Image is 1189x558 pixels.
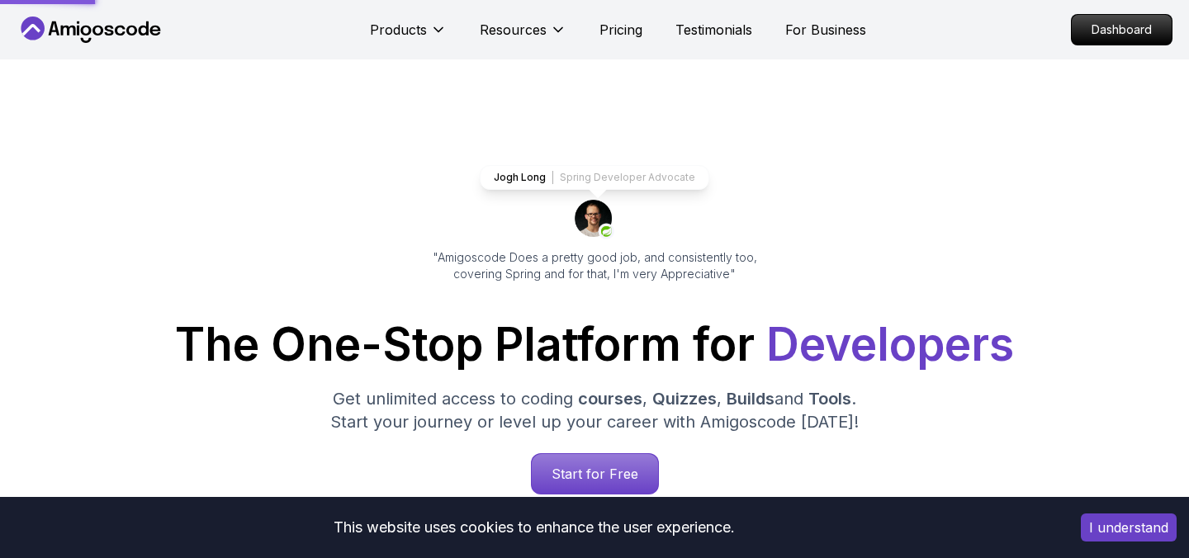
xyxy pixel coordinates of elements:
a: Testimonials [675,20,752,40]
a: Dashboard [1071,14,1172,45]
p: Dashboard [1072,15,1172,45]
img: josh long [575,200,614,239]
span: Builds [727,389,775,409]
a: Start for Free [531,453,659,494]
p: Spring Developer Advocate [560,171,695,184]
p: Products [370,20,427,40]
button: Products [370,20,447,53]
button: Accept cookies [1081,513,1177,541]
span: Developers [766,317,1014,371]
div: This website uses cookies to enhance the user experience. [12,509,1056,546]
span: Tools [808,389,851,409]
p: Start for Free [532,454,658,494]
h1: The One-Stop Platform for [30,322,1159,367]
p: Resources [480,20,547,40]
span: courses [578,389,642,409]
span: Quizzes [652,389,717,409]
p: "Amigoscode Does a pretty good job, and consistently too, covering Spring and for that, I'm very ... [410,249,779,282]
a: For Business [785,20,866,40]
p: Get unlimited access to coding , , and . Start your journey or level up your career with Amigosco... [317,387,872,433]
a: Pricing [599,20,642,40]
p: Jogh Long [494,171,546,184]
button: Resources [480,20,566,53]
